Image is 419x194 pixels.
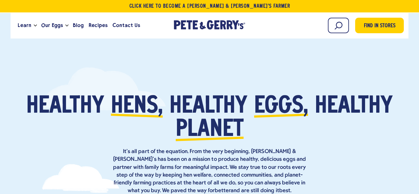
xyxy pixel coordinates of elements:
[41,21,63,29] span: Our Eggs
[215,188,231,194] strong: better
[86,17,110,34] a: Recipes
[26,95,104,118] span: Healthy
[18,21,31,29] span: Learn
[176,118,244,142] span: planet
[355,18,404,33] a: Find in Stores
[73,21,84,29] span: Blog
[279,188,290,194] strong: best
[15,17,34,34] a: Learn
[34,25,37,27] button: Open the dropdown menu for Learn
[328,18,349,33] input: Search
[364,22,395,30] span: Find in Stores
[39,17,65,34] a: Our Eggs
[254,95,308,118] span: eggs,
[110,17,143,34] a: Contact Us
[111,95,163,118] span: hens,
[112,21,140,29] span: Contact Us
[170,95,247,118] span: healthy
[70,17,86,34] a: Blog
[315,95,393,118] span: healthy
[65,25,68,27] button: Open the dropdown menu for Our Eggs
[89,21,108,29] span: Recipes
